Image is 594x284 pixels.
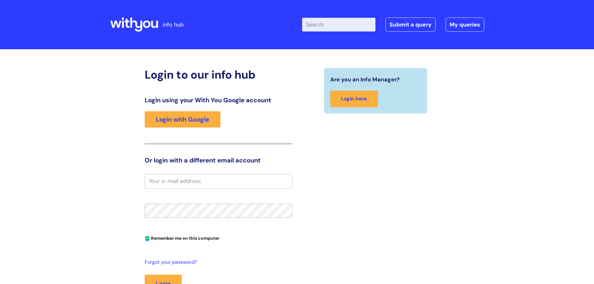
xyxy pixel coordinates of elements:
a: My queries [446,17,484,32]
input: Your e-mail address [145,174,292,188]
p: info hub [163,20,184,30]
label: Remember me on this computer [145,234,220,241]
a: Forgot your password? [145,258,289,267]
a: Login here [330,91,378,107]
input: Remember me on this computer [145,237,149,241]
div: You can uncheck this option if you're logging in from a shared device [145,233,292,243]
a: Login with Google [145,111,220,128]
h3: Or login with a different email account [145,156,292,164]
span: Are you an Info Manager? [330,75,400,84]
h2: Login to our info hub [145,68,292,81]
h3: Login using your With You Google account [145,96,292,104]
input: Search [302,18,375,31]
a: Submit a query [385,17,436,32]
